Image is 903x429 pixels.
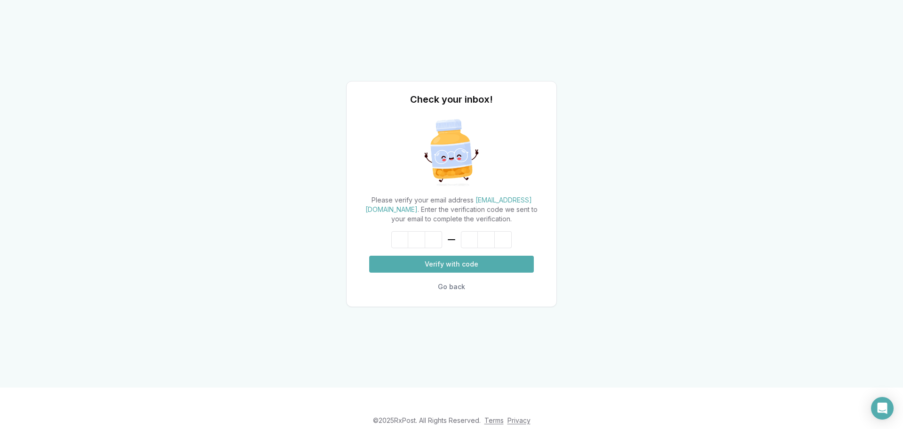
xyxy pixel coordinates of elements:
[410,93,493,106] h1: Check your inbox!
[358,195,545,224] div: Please verify your email address . Enter the verification code we sent to your email to complete ...
[871,397,894,420] div: Open Intercom Messenger
[416,117,487,188] img: Excited Pill Bottle
[507,416,531,424] a: Privacy
[369,256,534,273] button: Verify with code
[369,278,534,295] button: Go back
[484,416,504,424] a: Terms
[365,196,532,213] span: [EMAIL_ADDRESS][DOMAIN_NAME]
